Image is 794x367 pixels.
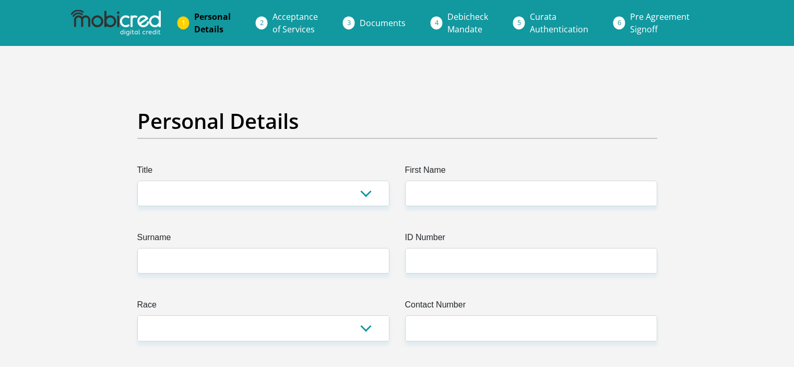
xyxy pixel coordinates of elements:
[137,248,389,274] input: Surname
[405,181,657,206] input: First Name
[137,231,389,248] label: Surname
[186,6,239,40] a: PersonalDetails
[622,6,698,40] a: Pre AgreementSignoff
[137,299,389,315] label: Race
[71,10,161,36] img: mobicred logo
[439,6,496,40] a: DebicheckMandate
[351,13,414,33] a: Documents
[447,11,488,35] span: Debicheck Mandate
[405,248,657,274] input: ID Number
[405,299,657,315] label: Contact Number
[137,164,389,181] label: Title
[194,11,231,35] span: Personal Details
[405,231,657,248] label: ID Number
[522,6,597,40] a: CurataAuthentication
[530,11,588,35] span: Curata Authentication
[137,109,657,134] h2: Personal Details
[272,11,318,35] span: Acceptance of Services
[360,17,406,29] span: Documents
[405,164,657,181] label: First Name
[630,11,690,35] span: Pre Agreement Signoff
[405,315,657,341] input: Contact Number
[264,6,326,40] a: Acceptanceof Services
